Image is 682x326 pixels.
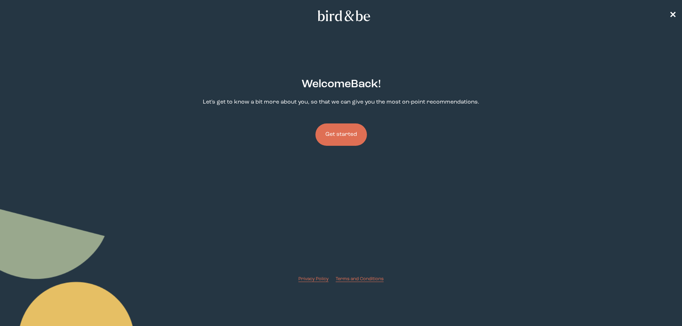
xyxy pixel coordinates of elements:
[302,76,381,93] h2: Welcome Back !
[646,293,675,319] iframe: Gorgias live chat messenger
[336,277,384,281] span: Terms and Conditions
[298,276,329,282] a: Privacy Policy
[669,10,676,22] a: ✕
[315,112,367,157] a: Get started
[298,277,329,281] span: Privacy Policy
[336,276,384,282] a: Terms and Conditions
[203,98,479,106] p: Let's get to know a bit more about you, so that we can give you the most on-point recommendations.
[315,123,367,146] button: Get started
[669,11,676,20] span: ✕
